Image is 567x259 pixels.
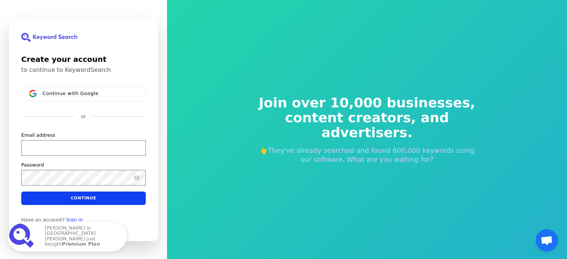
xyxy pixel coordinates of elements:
strong: Premium Plan [62,241,100,247]
span: Have an account? [21,217,65,222]
img: KeywordSearch [21,33,77,42]
label: Email address [21,132,55,138]
img: Premium Plan [9,223,36,250]
span: Continue with Google [42,90,98,96]
a: Sign in [66,217,83,222]
h1: Create your account [21,54,146,65]
a: Відкритий чат [536,229,558,252]
label: Password [21,161,44,168]
p: 👆They've already searched and found 600,000 keywords using our software. What are you waiting for? [254,146,481,164]
span: Join over 10,000 businesses, [254,95,481,110]
button: Show password [132,173,141,182]
span: content creators, and advertisers. [254,110,481,140]
button: Continue [21,191,146,205]
p: or [81,113,86,120]
button: Sign in with GoogleContinue with Google [21,86,146,101]
p: to continue to KeywordSearch [21,66,146,74]
p: [PERSON_NAME] in [GEOGRAPHIC_DATA][PERSON_NAME] just bought [45,225,119,248]
img: Sign in with Google [29,90,37,97]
